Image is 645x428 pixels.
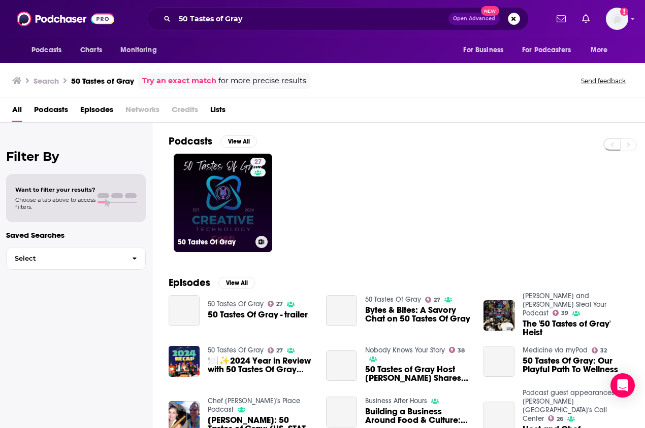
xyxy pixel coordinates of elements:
span: Charts [80,43,102,57]
a: 38 [449,347,465,353]
a: Nobody Knows Your Story [365,346,445,354]
a: 26 [548,415,564,421]
span: Select [7,255,124,262]
span: Want to filter your results? [15,186,95,193]
h2: Filter By [6,149,146,164]
button: Send feedback [578,77,629,85]
span: 27 [276,302,283,306]
span: Credits [172,101,198,122]
a: 50 Tastes of Gray Host Matthew Gray Shares His Story [365,365,471,382]
a: 2750 Tastes Of Gray [174,154,272,252]
span: 27 [434,298,440,302]
a: Medicine via myPod [523,346,588,354]
a: Episodes [80,101,113,122]
span: New [481,6,499,16]
svg: Add a profile image [620,8,628,16]
button: open menu [113,41,170,60]
button: Open AdvancedNew [448,13,500,25]
a: 50 Tastes Of Gray [208,300,264,308]
a: Bytes & Bites: A Savory Chat on 50 Tastes Of Gray [365,306,471,323]
img: Podchaser - Follow, Share and Rate Podcasts [17,9,114,28]
a: 50 Tastes of Gray Host Matthew Gray Shares His Story [326,350,357,381]
button: open menu [456,41,516,60]
a: 50 Tastes Of Gray [208,346,264,354]
span: Open Advanced [453,16,495,21]
h3: 50 Tastes Of Gray [178,238,251,246]
span: 27 [254,157,262,167]
a: Building a Business Around Food & Culture: Matthew Gray of 50 Tastes of Gray [326,397,357,427]
a: Try an exact match [142,75,216,87]
a: 50 Tastes Of Gray - trailer [169,295,200,326]
a: Podcast guest appearances. Richard Blank Costa Rica's Call Center [523,388,616,423]
span: 26 [557,417,563,421]
button: open menu [515,41,586,60]
span: 39 [561,311,568,315]
span: 27 [276,348,283,353]
a: 50 Tastes Of Gray: Our Playful Path To Wellness [523,356,629,374]
div: Search podcasts, credits, & more... [147,7,529,30]
a: 50 Tastes Of Gray [365,295,421,304]
a: Bytes & Bites: A Savory Chat on 50 Tastes Of Gray [326,295,357,326]
a: Show notifications dropdown [553,10,570,27]
a: 50 Tastes Of Gray: Our Playful Path To Wellness [483,346,514,377]
span: Building a Business Around Food & Culture: [PERSON_NAME] of 50 Tastes of Gray [365,407,471,424]
span: 38 [458,348,465,353]
a: PodcastsView All [169,135,257,148]
a: 32 [592,347,607,353]
span: for more precise results [218,75,306,87]
a: All [12,101,22,122]
a: Lists [210,101,225,122]
span: Monitoring [120,43,156,57]
button: open menu [24,41,75,60]
button: View All [220,135,257,148]
h3: Search [34,76,59,86]
a: Business After Hours [365,397,427,405]
button: View All [218,277,255,289]
input: Search podcasts, credits, & more... [175,11,448,27]
button: Select [6,247,146,270]
img: 🍽️✨2024 Year in Review with 50 Tastes Of Gray🍽️✨ [169,346,200,377]
h3: 50 Tastes of Gray [71,76,134,86]
span: Podcasts [31,43,61,57]
span: Choose a tab above to access filters. [15,196,95,210]
h2: Episodes [169,276,210,289]
span: 32 [600,348,607,353]
img: User Profile [606,8,628,30]
span: For Podcasters [522,43,571,57]
a: 27 [425,297,441,303]
a: The '50 Tastes of Gray' Heist [523,319,629,337]
a: 🍽️✨2024 Year in Review with 50 Tastes Of Gray🍽️✨ [208,356,314,374]
a: 27 [250,158,266,166]
a: Building a Business Around Food & Culture: Matthew Gray of 50 Tastes of Gray [365,407,471,424]
img: The '50 Tastes of Gray' Heist [483,300,514,331]
a: Show notifications dropdown [578,10,594,27]
a: Chef Grace's Place Podcast [208,397,300,414]
h2: Podcasts [169,135,212,148]
a: 27 [268,301,283,307]
span: Networks [125,101,159,122]
p: Saved Searches [6,230,146,240]
button: open menu [584,41,621,60]
a: Michael and Jeremy Steal Your Podcast [523,292,606,317]
a: EpisodesView All [169,276,255,289]
a: 27 [268,347,283,353]
a: Podcasts [34,101,68,122]
span: 50 Tastes Of Gray - trailer [208,310,308,319]
span: 50 Tastes of Gray Host [PERSON_NAME] Shares His Story [365,365,471,382]
span: For Business [463,43,503,57]
a: Charts [74,41,108,60]
a: 39 [553,310,569,316]
span: More [591,43,608,57]
div: Open Intercom Messenger [610,373,635,398]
